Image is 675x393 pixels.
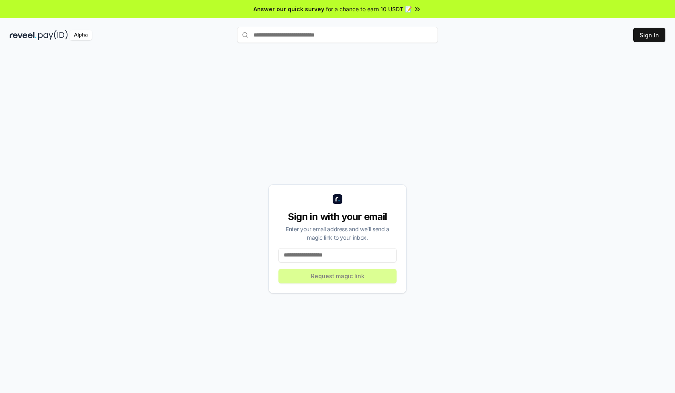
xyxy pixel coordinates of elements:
[10,30,37,40] img: reveel_dark
[38,30,68,40] img: pay_id
[333,194,342,204] img: logo_small
[254,5,324,13] span: Answer our quick survey
[278,210,397,223] div: Sign in with your email
[326,5,412,13] span: for a chance to earn 10 USDT 📝
[633,28,665,42] button: Sign In
[278,225,397,242] div: Enter your email address and we’ll send a magic link to your inbox.
[70,30,92,40] div: Alpha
